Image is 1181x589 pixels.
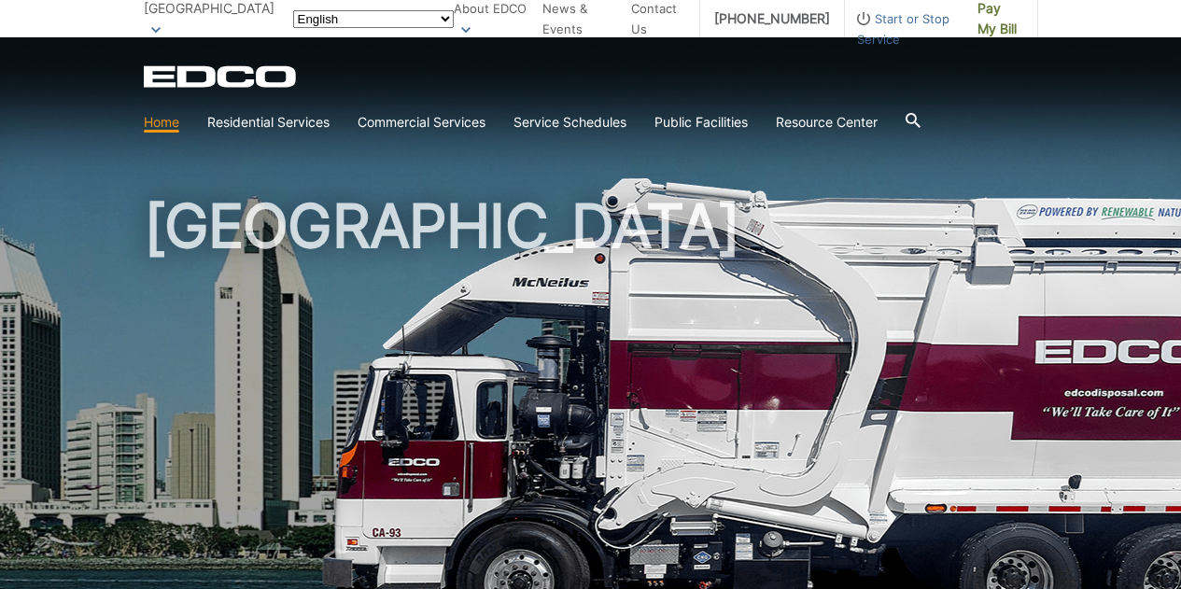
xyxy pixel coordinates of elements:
[207,112,330,133] a: Residential Services
[654,112,748,133] a: Public Facilities
[513,112,626,133] a: Service Schedules
[144,112,179,133] a: Home
[293,10,454,28] select: Select a language
[776,112,878,133] a: Resource Center
[358,112,485,133] a: Commercial Services
[144,65,299,88] a: EDCD logo. Return to the homepage.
